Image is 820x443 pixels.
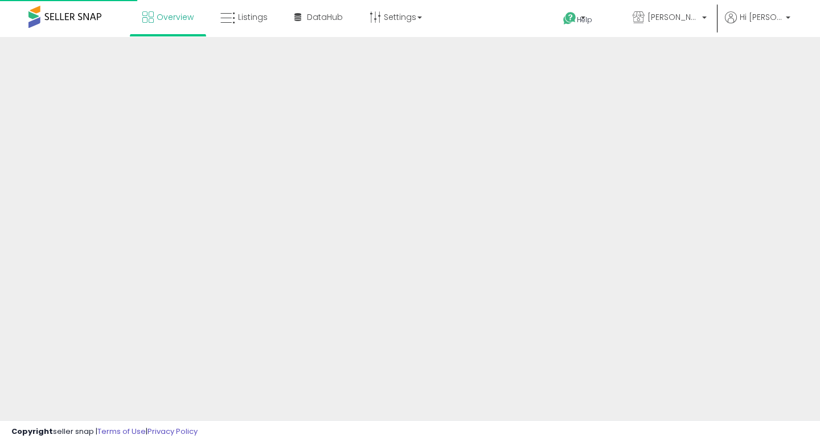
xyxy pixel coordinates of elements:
[563,11,577,26] i: Get Help
[725,11,790,37] a: Hi [PERSON_NAME]
[740,11,782,23] span: Hi [PERSON_NAME]
[577,15,592,24] span: Help
[147,426,198,437] a: Privacy Policy
[157,11,194,23] span: Overview
[11,426,198,437] div: seller snap | |
[647,11,699,23] span: [PERSON_NAME]
[554,3,614,37] a: Help
[11,426,53,437] strong: Copyright
[307,11,343,23] span: DataHub
[238,11,268,23] span: Listings
[97,426,146,437] a: Terms of Use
